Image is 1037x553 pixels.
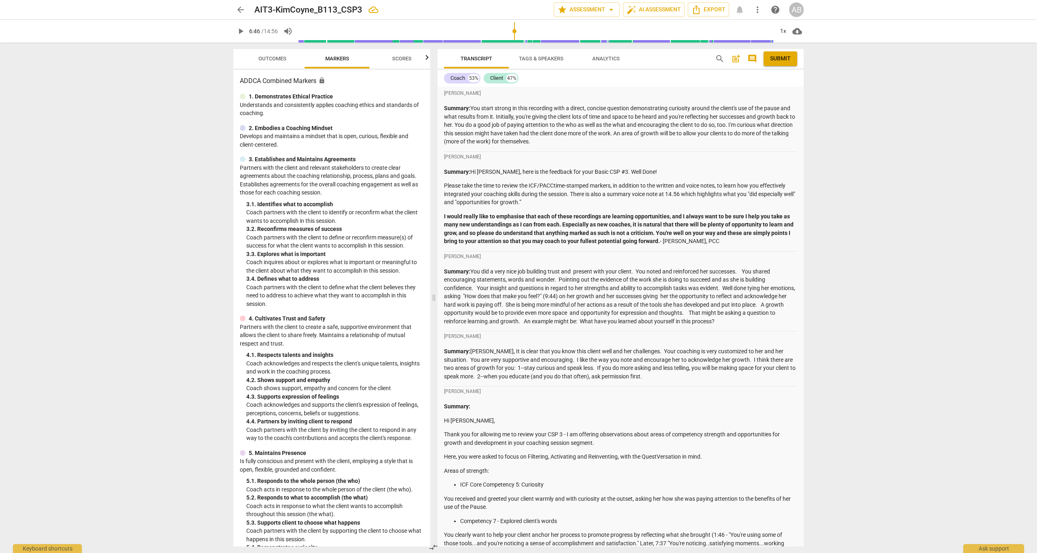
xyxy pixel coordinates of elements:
p: Here, you were asked to focus on Filtering, Activating and Reinventing, with the QuestVersation i... [444,453,797,461]
p: 5. Maintains Presence [249,449,306,457]
p: Hi [PERSON_NAME], here is the feedback for your Basic CSP #3. Well Done! [444,168,797,176]
span: Tags & Speakers [519,56,563,62]
div: 47% [506,74,517,82]
p: 2. Embodies a Coaching Mindset [249,124,333,132]
span: [PERSON_NAME] [444,154,481,160]
p: Coach acknowledges and supports the client's expression of feelings, perceptions, concerns, belie... [246,401,424,417]
span: / 14:56 [261,28,278,34]
span: search [715,54,725,64]
p: [PERSON_NAME], It is clear that you know this client well and her challenges. Your coaching is ve... [444,347,797,380]
strong: Summary: [444,403,470,410]
span: Outcomes [258,56,286,62]
p: Thank you for allowing me to review your CSP 3 - I am offering observations about areas of compet... [444,430,797,447]
div: 5. 4. Demonstrates curiosity [246,543,424,552]
p: Coach partners with the client to define or reconfirm measure(s) of success for what the client w... [246,233,424,250]
strong: Summary: [444,169,470,175]
h3: ADDCA Combined Markers [240,76,424,86]
span: 6:46 [249,28,260,34]
button: Export [688,2,729,17]
div: 3. 2. Reconfirms measures of success [246,225,424,233]
p: Coach partners with the client to define what the client believes they need to address to achieve... [246,283,424,308]
span: more_vert [753,5,762,15]
p: Partners with the client to create a safe, supportive environment that allows the client to share... [240,323,424,348]
div: 5. 2. Responds to what to accomplish (the what) [246,493,424,502]
p: 1. Demonstrates Ethical Practice [249,92,333,101]
button: Please Do Not Submit until your Assessment is Complete [764,51,797,66]
p: Is fully conscious and present with the client, employing a style that is open, flexible, grounde... [240,457,424,474]
p: Partners with the client and relevant stakeholders to create clear agreements about the coaching ... [240,164,424,197]
p: You did a very nice job building trust and present with your client. You noted and reinforced her... [444,267,797,326]
span: Transcript [461,56,492,62]
div: Keyboard shortcuts [13,544,82,553]
p: Hi [PERSON_NAME], [444,416,797,425]
button: Play [233,24,248,38]
button: Assessment [554,2,620,17]
span: Export [691,5,725,15]
p: Coach partners with the client by supporting the client to choose what happens in this session. [246,527,424,543]
strong: Summary: [444,268,470,275]
div: Coach [450,74,465,82]
p: Competency 7 - Explored client's words [460,517,797,525]
p: ICF Core Competency 5: Curiosity [460,480,797,489]
div: 3. 1. Identifies what to accomplish [246,200,424,209]
p: 3. Establishes and Maintains Agreements [249,155,356,164]
span: arrow_back [236,5,245,15]
div: 53% [468,74,479,82]
strong: Summary: [444,348,470,354]
p: Coach acts in response to the whole person of the client (the who). [246,485,424,494]
span: AI Assessment [627,5,681,15]
span: [PERSON_NAME] [444,253,481,260]
h2: AIT3-KimCoyne_B113_CSP3 [254,5,362,15]
span: volume_up [283,26,293,36]
p: Please take the time to review the ICF/PACCtime-stamped markers, in addition to the written and v... [444,181,797,207]
span: help [770,5,780,15]
p: You start strong in this recording with a direct, concise question demonstrating curiosity around... [444,104,797,146]
span: compare_arrows [429,542,438,552]
p: Coach shows support, empathy and concern for the client [246,384,424,393]
div: 3. 4. Defines what to address [246,275,424,283]
p: Understands and consistently applies coaching ethics and standards of coaching. [240,101,424,117]
div: Ask support [963,544,1024,553]
div: AB [789,2,804,17]
div: 1x [775,25,791,38]
button: Add summary [730,52,743,65]
span: auto_fix_high [627,5,636,15]
span: Analytics [592,56,620,62]
p: Coach partners with the client to identify or reconfirm what the client wants to accomplish in th... [246,208,424,225]
button: AI Assessment [623,2,685,17]
p: Coach partners with the client by inviting the client to respond in any way to the coach's contri... [246,426,424,442]
div: 4. 2. Shows support and empathy [246,376,424,384]
span: Submit [770,55,791,63]
p: 4. Cultivates Trust and Safety [249,314,325,323]
div: 5. 3. Supports client to choose what happens [246,519,424,527]
span: [PERSON_NAME] [444,388,481,395]
p: Coach acts in response to what the client wants to accomplish throughout this session (the what). [246,502,424,519]
div: 4. 4. Partners by inviting client to respond [246,417,424,426]
span: star [557,5,567,15]
span: [PERSON_NAME] [444,333,481,340]
span: arrow_drop_down [606,5,616,15]
div: 4. 1. Respects talents and insights [246,351,424,359]
span: play_arrow [236,26,245,36]
span: Assessment [557,5,616,15]
p: Coach inquires about or explores what is important or meaningful to the client about what they wa... [246,258,424,275]
span: Markers [325,56,349,62]
p: Develops and maintains a mindset that is open, curious, flexible and client-centered. [240,132,424,149]
span: [PERSON_NAME] [444,90,481,97]
button: Show/Hide comments [746,52,759,65]
div: 3. 3. Explores what is important [246,250,424,258]
span: Scores [392,56,412,62]
p: Coach acknowledges and respects the client's unique talents, insights and work in the coaching pr... [246,359,424,376]
span: cloud_download [792,26,802,36]
button: Search [713,52,726,65]
div: All changes saved [369,5,378,15]
p: You received and greeted your client warmly and with curiosity at the outset, asking her how she ... [444,495,797,511]
span: Assessment is enabled for this document. The competency model is locked and follows the assessmen... [318,77,325,84]
p: - [PERSON_NAME], PCC [444,212,797,246]
div: Client [490,74,503,82]
div: 5. 1. Responds to the whole person (the who) [246,477,424,485]
p: Areas of strength: [444,467,797,475]
span: post_add [731,54,741,64]
span: comment [747,54,757,64]
a: Help [768,2,783,17]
